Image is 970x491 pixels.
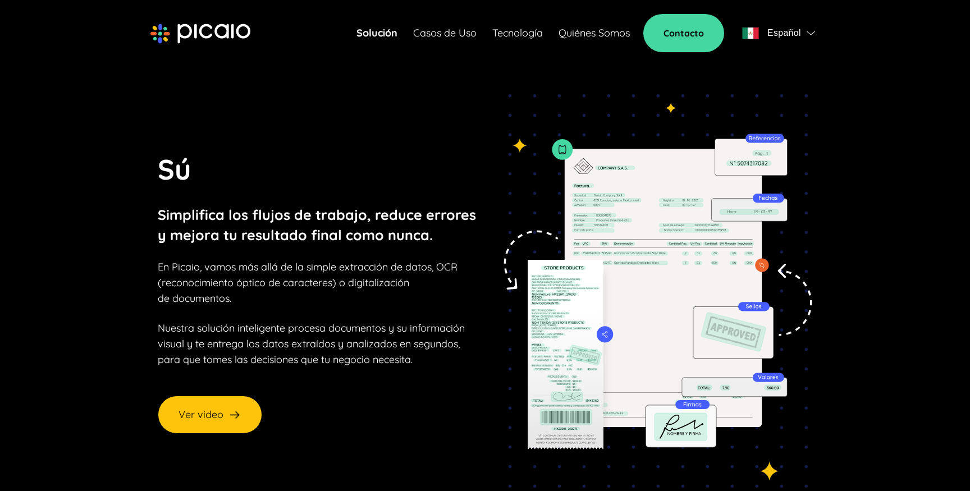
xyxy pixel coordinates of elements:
[807,31,815,35] img: flag
[356,25,397,41] a: Solución
[643,14,724,52] a: Contacto
[559,25,630,41] a: Quiénes Somos
[413,25,477,41] a: Casos de Uso
[742,27,759,39] img: flag
[738,22,820,44] button: flagEspañolflag
[767,25,801,41] span: Español
[228,408,241,421] img: arrow-right
[158,152,191,187] span: Sú
[150,24,250,44] img: picaio-logo
[158,396,262,434] button: Ver video
[492,94,812,488] img: tedioso-img
[158,205,476,245] p: Simplifica los flujos de trabajo, reduce errores y mejora tu resultado final como nunca.
[158,320,465,368] p: Nuestra solución inteligente procesa documentos y su información visual y te entrega los datos ex...
[492,25,543,41] a: Tecnología
[158,260,457,305] span: En Picaio, vamos más allá de la simple extracción de datos, OCR (reconocimiento óptico de caracte...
